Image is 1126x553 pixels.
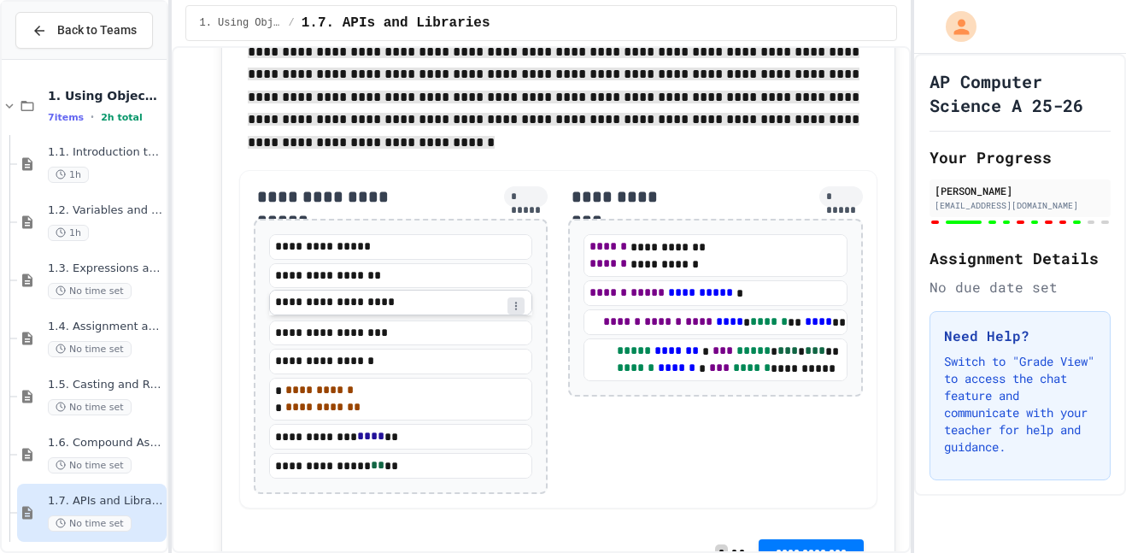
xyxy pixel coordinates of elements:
h2: Assignment Details [930,246,1111,270]
p: Switch to "Grade View" to access the chat feature and communicate with your teacher for help and ... [944,353,1096,456]
span: 1.4. Assignment and Input [48,320,163,334]
button: Back to Teams [15,12,153,49]
span: No time set [48,457,132,474]
span: 1.1. Introduction to Algorithms, Programming, and Compilers [48,145,163,160]
span: 1h [48,225,89,241]
div: [EMAIL_ADDRESS][DOMAIN_NAME] [935,199,1105,212]
span: 1. Using Objects and Methods [200,16,282,30]
div: My Account [928,7,981,46]
span: 1h [48,167,89,183]
div: No due date set [930,277,1111,297]
span: No time set [48,341,132,357]
h2: Your Progress [930,145,1111,169]
span: 1.3. Expressions and Output [New] [48,262,163,276]
span: Back to Teams [57,21,137,39]
span: 7 items [48,112,84,123]
span: 1.7. APIs and Libraries [302,13,490,33]
span: / [289,16,295,30]
span: No time set [48,399,132,415]
span: No time set [48,283,132,299]
span: 1.2. Variables and Data Types [48,203,163,218]
h1: AP Computer Science A 25-26 [930,69,1111,117]
span: • [91,110,94,124]
span: 1.7. APIs and Libraries [48,494,163,509]
span: No time set [48,515,132,532]
span: 1. Using Objects and Methods [48,88,163,103]
span: 2h total [101,112,143,123]
span: 1.5. Casting and Ranges of Values [48,378,163,392]
div: [PERSON_NAME] [935,183,1105,198]
h3: Need Help? [944,326,1096,346]
span: 1.6. Compound Assignment Operators [48,436,163,450]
